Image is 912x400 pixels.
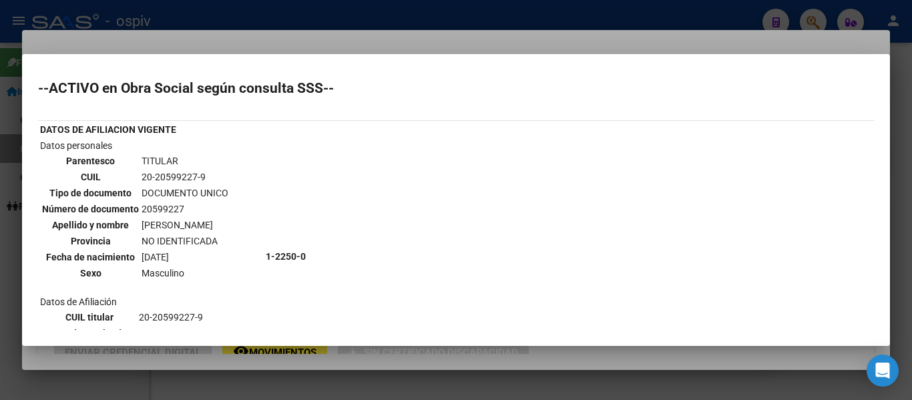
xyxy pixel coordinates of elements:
[141,266,229,280] td: Masculino
[138,310,262,325] td: 20-20599227-9
[41,234,140,248] th: Provincia
[41,310,137,325] th: CUIL titular
[141,186,229,200] td: DOCUMENTO UNICO
[41,218,140,232] th: Apellido y nombre
[38,81,874,95] h2: --ACTIVO en Obra Social según consulta SSS--
[40,124,176,135] b: DATOS DE AFILIACION VIGENTE
[141,170,229,184] td: 20-20599227-9
[141,202,229,216] td: 20599227
[41,154,140,168] th: Parentesco
[41,266,140,280] th: Sexo
[138,326,262,341] td: 30-71033006-5
[141,154,229,168] td: TITULAR
[39,138,264,375] td: Datos personales Datos de Afiliación
[867,355,899,387] div: Open Intercom Messenger
[41,170,140,184] th: CUIL
[266,251,306,262] b: 1-2250-0
[141,234,229,248] td: NO IDENTIFICADA
[41,326,137,341] th: CUIT de empleador
[41,250,140,264] th: Fecha de nacimiento
[141,250,229,264] td: [DATE]
[41,202,140,216] th: Número de documento
[41,186,140,200] th: Tipo de documento
[141,218,229,232] td: [PERSON_NAME]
